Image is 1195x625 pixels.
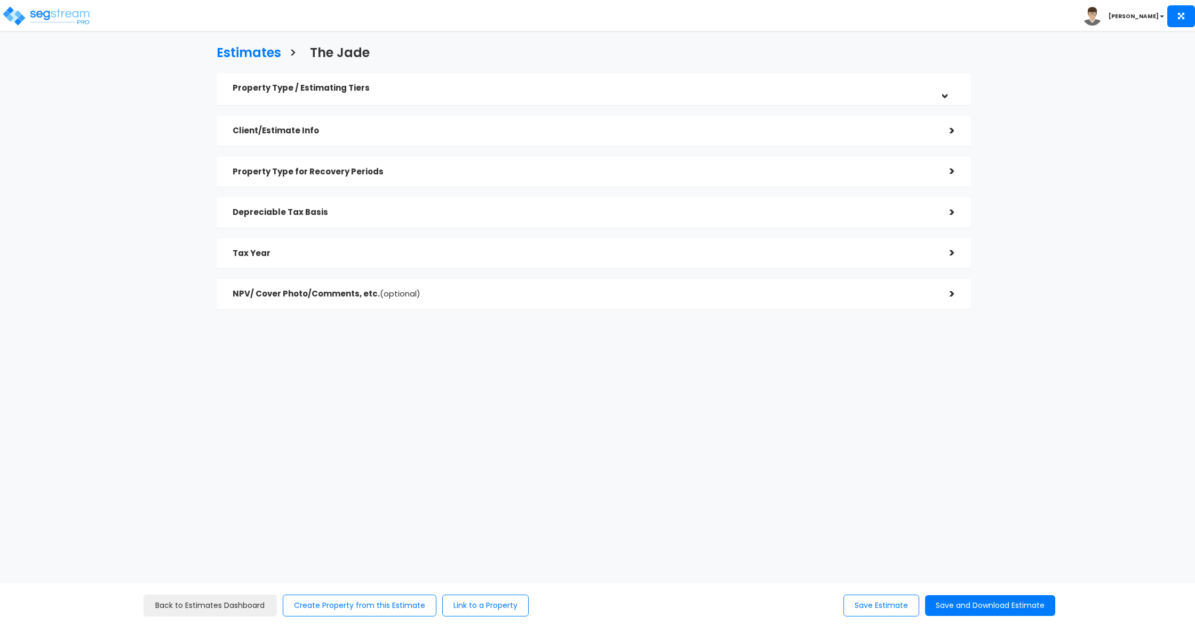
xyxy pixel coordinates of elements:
[380,288,420,299] span: (optional)
[233,84,934,93] h5: Property Type / Estimating Tiers
[934,245,955,261] div: >
[442,595,529,616] button: Link to a Property
[2,5,92,27] img: logo_pro_r.png
[233,126,934,135] h5: Client/Estimate Info
[934,204,955,221] div: >
[302,35,370,68] a: The Jade
[233,290,934,299] h5: NPV/ Cover Photo/Comments, etc.
[843,595,919,616] button: Save Estimate
[310,46,370,62] h3: The Jade
[934,123,955,139] div: >
[233,208,934,217] h5: Depreciable Tax Basis
[1083,7,1102,26] img: avatar.png
[209,35,281,68] a: Estimates
[934,163,955,180] div: >
[233,167,934,177] h5: Property Type for Recovery Periods
[289,46,297,62] h3: >
[144,595,277,616] a: Back to Estimates Dashboard
[936,78,952,99] div: >
[934,286,955,302] div: >
[217,46,281,62] h3: Estimates
[283,595,436,616] button: Create Property from this Estimate
[925,595,1055,616] button: Save and Download Estimate
[1109,12,1159,20] b: [PERSON_NAME]
[233,249,934,258] h5: Tax Year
